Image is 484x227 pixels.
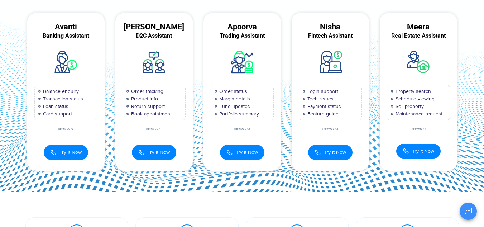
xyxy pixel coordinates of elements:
button: Try It Now [396,144,441,159]
div: Apoorva [203,24,281,30]
div: Trading Assistant [203,33,281,39]
span: Product info [129,95,158,103]
img: Call Icon [315,148,321,156]
span: Feature guide [306,110,339,118]
span: Property search [394,88,431,95]
div: Ref#:90071 [115,128,193,131]
span: Try It Now [236,148,258,156]
span: Loan status [41,103,68,110]
span: Book appointment [129,110,172,118]
div: Ref#:90070 [27,128,105,131]
button: Open chat [460,203,477,220]
span: Try It Now [148,148,170,156]
button: Try It Now [308,145,353,160]
button: Try It Now [44,145,88,160]
span: Try It Now [324,148,346,156]
img: Call Icon [403,148,409,154]
span: Balance enquiry [41,88,79,95]
span: Tech issues [306,95,334,103]
button: Try It Now [132,145,176,160]
span: Transaction status [41,95,83,103]
span: Fund updates [217,103,250,110]
span: Order tracking [129,88,163,95]
div: Ref#:90073 [292,128,369,131]
span: Login support [306,88,338,95]
div: Real Estate Assistant [380,33,457,39]
div: D2C Assistant [115,33,193,39]
div: Nisha [292,24,369,30]
div: Meera [380,24,457,30]
span: Try It Now [412,147,434,155]
div: Banking Assistant [27,33,105,39]
span: Schedule viewing [394,95,435,103]
div: Avanti [27,24,105,30]
img: Call Icon [50,148,57,156]
span: Card support [41,110,72,118]
span: Try It Now [59,148,82,156]
div: Ref#:90072 [203,128,281,131]
span: Payment status [306,103,341,110]
div: [PERSON_NAME] [115,24,193,30]
img: Call Icon [226,148,233,156]
img: Call Icon [138,148,145,156]
div: Fintech Assistant [292,33,369,39]
span: Portfolio summary [217,110,259,118]
button: Try It Now [220,145,264,160]
span: Maintenance request [394,110,442,118]
span: Order status [217,88,247,95]
span: Return support [129,103,165,110]
span: Sell property [394,103,424,110]
div: Ref#:90074 [380,128,457,131]
span: Margin details [217,95,250,103]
